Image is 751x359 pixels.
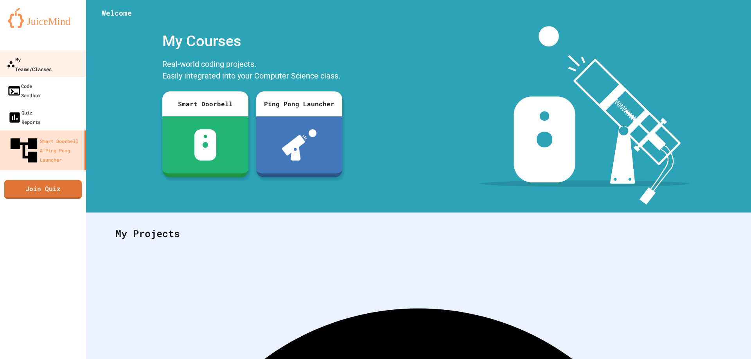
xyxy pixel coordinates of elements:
[282,129,317,161] img: ppl-with-ball.png
[194,129,217,161] img: sdb-white.svg
[256,91,342,116] div: Ping Pong Launcher
[4,180,82,199] a: Join Quiz
[158,26,346,56] div: My Courses
[158,56,346,86] div: Real-world coding projects. Easily integrated into your Computer Science class.
[7,81,41,100] div: Code Sandbox
[108,218,729,249] div: My Projects
[8,108,41,127] div: Quiz Reports
[8,134,81,166] div: Smart Doorbell & Ping Pong Launcher
[7,54,52,73] div: My Teams/Classes
[480,26,690,205] img: banner-image-my-projects.png
[162,91,248,116] div: Smart Doorbell
[8,8,78,28] img: logo-orange.svg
